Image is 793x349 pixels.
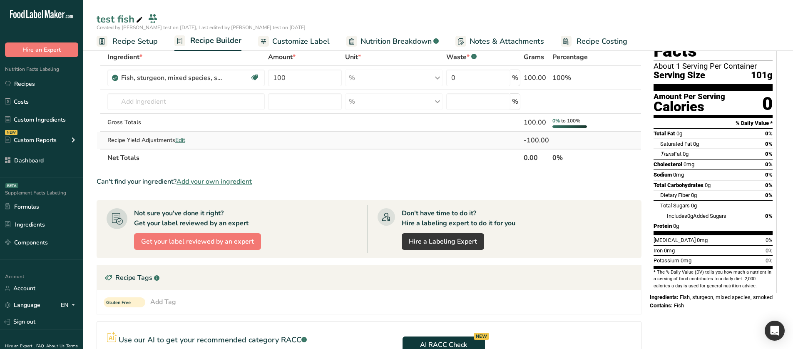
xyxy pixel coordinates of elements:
div: NEW [474,333,489,340]
span: 0% [765,182,773,188]
div: -100.00 [524,135,549,145]
span: Nutrition Breakdown [360,36,432,47]
span: Get your label reviewed by an expert [141,237,254,247]
h1: Nutrition Facts [654,22,773,60]
span: 0g [691,202,697,209]
div: BETA [5,183,18,188]
input: Add Ingredient [107,93,265,110]
div: 100.00 [524,73,549,83]
span: Total Fat [654,130,675,137]
span: Protein [654,223,672,229]
div: Can't find your ingredient? [97,177,641,187]
span: Total Sugars [660,202,690,209]
div: Amount Per Serving [654,93,725,101]
span: Fish, sturgeon, mixed species, smoked [680,294,773,300]
section: % Daily Value * [654,118,773,128]
a: Hire a Labeling Expert [402,233,484,250]
span: Created by [PERSON_NAME] test on [DATE], Last edited by [PERSON_NAME] test on [DATE] [97,24,306,31]
div: Recipe Yield Adjustments [107,136,265,145]
th: Net Totals [106,149,522,166]
p: Use our AI to get your recommended category RACC [119,334,307,346]
div: 100.00 [524,117,549,127]
div: 0 [762,93,773,115]
span: Amount [268,52,296,62]
div: Custom Reports [5,136,57,145]
span: Customize Label [272,36,330,47]
span: Fat [660,151,681,157]
span: Potassium [654,257,679,264]
a: Recipe Builder [174,31,241,51]
div: Gross Totals [107,118,265,127]
span: 0% [765,213,773,219]
span: 0mg [673,172,684,178]
a: Hire an Expert . [5,343,35,349]
span: 0% [765,192,773,198]
span: Includes Added Sugars [667,213,726,219]
span: 0g [683,151,689,157]
span: 0g [687,213,693,219]
span: Percentage [552,52,588,62]
i: Trans [660,151,674,157]
span: 0mg [681,257,691,264]
div: EN [61,300,78,310]
span: Recipe Setup [112,36,158,47]
a: Notes & Attachments [455,32,544,51]
span: Contains: [650,302,673,309]
span: 0g [676,130,682,137]
span: Notes & Attachments [470,36,544,47]
span: Grams [524,52,544,62]
span: Fish [674,302,684,309]
span: 0mg [684,161,694,167]
div: NEW [5,130,17,135]
th: 0% [551,149,604,166]
button: Hire an Expert [5,42,78,57]
span: Add your own ingredient [176,177,252,187]
button: Get your label reviewed by an expert [134,233,261,250]
span: Sodium [654,172,672,178]
span: 0mg [664,247,675,254]
div: Waste [446,52,477,62]
span: 0% [765,141,773,147]
span: Recipe Builder [190,35,241,46]
span: 0g [673,223,679,229]
span: 0% [765,130,773,137]
span: 0g [691,192,697,198]
span: [MEDICAL_DATA] [654,237,696,243]
span: 0% [765,151,773,157]
span: Ingredients: [650,294,679,300]
div: Recipe Tags [97,265,641,290]
span: 0% [766,237,773,243]
a: Nutrition Breakdown [346,32,439,51]
a: About Us . [46,343,66,349]
span: Gluten Free [106,299,135,307]
div: Not sure you've done it right? Get your label reviewed by an expert [134,208,249,228]
span: 0mg [697,237,708,243]
a: Recipe Costing [561,32,627,51]
span: Dietary Fiber [660,192,690,198]
span: Cholesterol [654,161,682,167]
span: 0% [552,117,560,124]
div: 100% [552,73,602,83]
span: 0% [766,247,773,254]
div: About 1 Serving Per Container [654,62,773,70]
span: Total Carbohydrates [654,182,704,188]
span: Saturated Fat [660,141,692,147]
a: Language [5,298,40,312]
span: Iron [654,247,663,254]
div: test fish [97,12,144,27]
span: 101g [751,70,773,81]
span: Edit [175,136,185,144]
div: Open Intercom Messenger [765,321,785,341]
a: Customize Label [258,32,330,51]
span: Recipe Costing [577,36,627,47]
div: Add Tag [150,297,176,307]
div: Fish, sturgeon, mixed species, smoked [121,73,225,83]
span: 0% [765,161,773,167]
section: * The % Daily Value (DV) tells you how much a nutrient in a serving of food contributes to a dail... [654,269,773,289]
div: Don't have time to do it? Hire a labeling expert to do it for you [402,208,515,228]
a: Recipe Setup [97,32,158,51]
div: Calories [654,101,725,113]
a: FAQ . [36,343,46,349]
span: 0% [765,172,773,178]
span: 0g [693,141,699,147]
